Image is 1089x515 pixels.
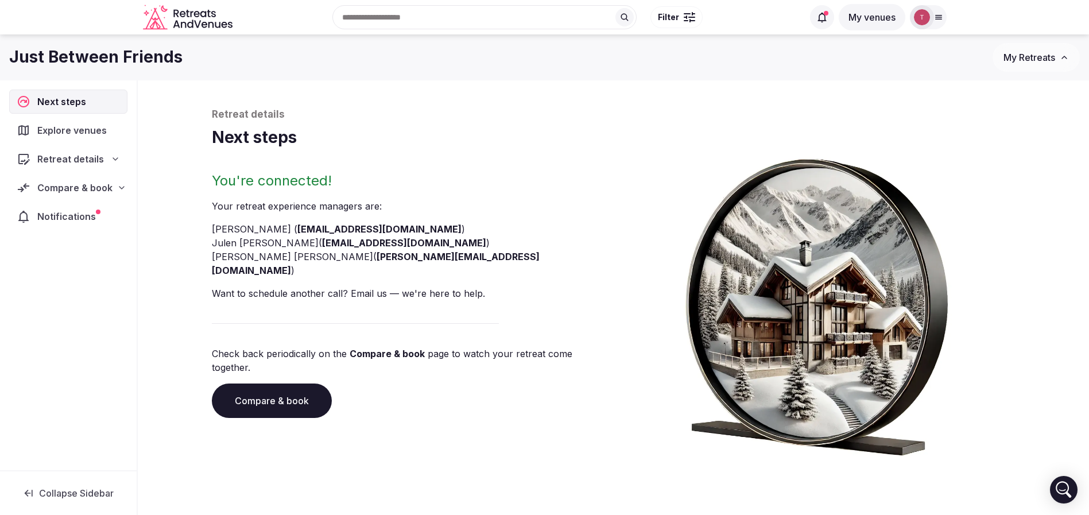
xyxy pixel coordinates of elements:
[658,11,679,23] span: Filter
[39,487,114,499] span: Collapse Sidebar
[664,149,970,456] img: Winter chalet retreat in picture frame
[212,222,609,236] li: [PERSON_NAME] ( )
[9,90,127,114] a: Next steps
[143,5,235,30] svg: Retreats and Venues company logo
[212,251,540,276] a: [PERSON_NAME][EMAIL_ADDRESS][DOMAIN_NAME]
[37,152,104,166] span: Retreat details
[212,286,609,300] p: Want to schedule another call? Email us — we're here to help.
[37,210,100,223] span: Notifications
[212,172,609,190] h2: You're connected!
[212,236,609,250] li: Julen [PERSON_NAME] ( )
[212,108,1016,122] p: Retreat details
[212,126,1016,149] h1: Next steps
[37,95,91,109] span: Next steps
[9,46,183,68] h1: Just Between Friends
[650,6,703,28] button: Filter
[993,43,1080,72] button: My Retreats
[9,204,127,229] a: Notifications
[839,4,905,30] button: My venues
[9,118,127,142] a: Explore venues
[37,181,113,195] span: Compare & book
[1003,52,1055,63] span: My Retreats
[297,223,462,235] a: [EMAIL_ADDRESS][DOMAIN_NAME]
[1050,476,1078,504] div: Open Intercom Messenger
[212,347,609,374] p: Check back periodically on the page to watch your retreat come together.
[322,237,486,249] a: [EMAIL_ADDRESS][DOMAIN_NAME]
[37,123,111,137] span: Explore venues
[350,348,425,359] a: Compare & book
[839,11,905,23] a: My venues
[9,481,127,506] button: Collapse Sidebar
[212,199,609,213] p: Your retreat experience manager s are :
[143,5,235,30] a: Visit the homepage
[212,250,609,277] li: [PERSON_NAME] [PERSON_NAME] ( )
[212,384,332,418] a: Compare & book
[914,9,930,25] img: Thiago Martins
